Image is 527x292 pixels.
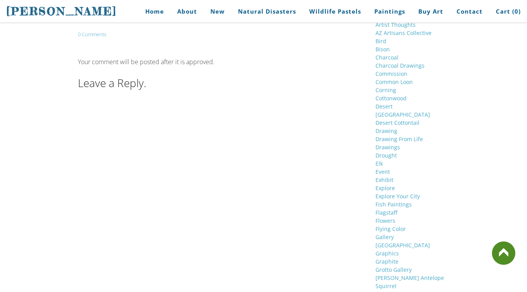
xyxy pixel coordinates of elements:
[375,184,395,192] a: Explore
[375,45,390,53] a: Bison
[375,274,444,290] a: [PERSON_NAME] Antelope Squirrel
[375,233,394,241] a: Gallery
[375,241,430,249] a: [GEOGRAPHIC_DATA]
[303,3,367,20] a: Wildlife Pastels
[78,19,103,27] iframe: X Post Button
[78,59,347,65] div: Your comment will be posted after it is approved.
[6,5,117,18] span: [PERSON_NAME]
[375,250,399,257] a: Graphics
[375,217,395,224] a: Flowers
[375,225,406,233] a: Flying Color
[375,127,397,135] a: Drawing
[6,4,117,19] a: [PERSON_NAME]
[375,176,393,184] a: Exhibit
[375,266,412,273] a: Grotto Gallery
[78,31,106,38] a: 0 Comments
[134,3,170,20] a: Home
[375,70,407,77] a: Commission
[375,54,398,61] a: Charcoal
[375,78,413,86] a: Common Loon
[375,94,407,102] a: Cottonwood
[375,86,396,94] a: Corning
[412,3,449,20] a: Buy Art
[171,3,203,20] a: About
[490,3,521,20] a: Cart (0)
[375,119,419,126] a: Desert Cottontail
[375,209,397,216] a: Flagstaff
[375,168,390,175] a: Event
[515,7,518,15] span: 0
[375,192,420,200] a: Explore Your City
[375,143,400,151] a: Drawings
[368,3,411,20] a: Paintings
[375,103,393,110] a: Desert
[375,37,386,45] a: Bird
[78,77,347,88] h2: Leave a Reply.
[375,111,430,118] a: [GEOGRAPHIC_DATA]
[375,135,423,143] a: Drawing From Life
[375,29,432,37] a: AZ Artisans Collective
[375,21,416,28] a: Artist Thoughts
[375,201,412,208] a: Fish Paintings
[451,3,488,20] a: Contact
[232,3,302,20] a: Natural Disasters
[204,3,231,20] a: New
[375,258,398,265] a: Graphite
[375,62,425,69] a: Charcoal Drawings
[375,160,383,167] a: Elk
[375,152,397,159] a: Drought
